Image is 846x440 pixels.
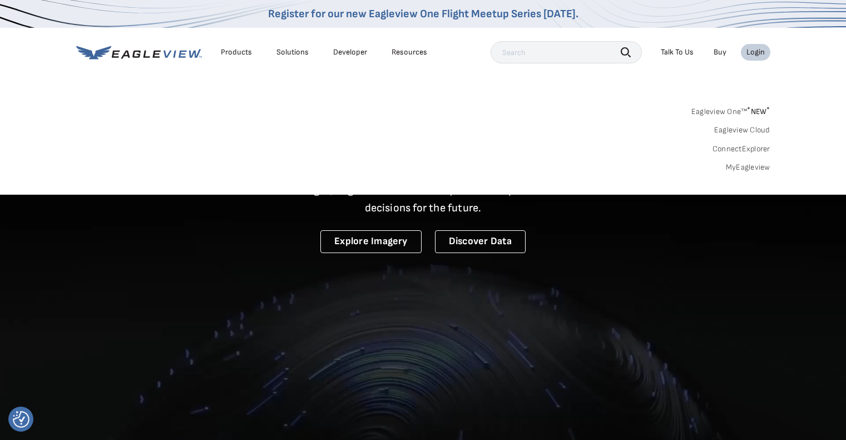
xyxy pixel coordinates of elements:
[713,144,770,154] a: ConnectExplorer
[746,47,765,57] div: Login
[392,47,427,57] div: Resources
[726,162,770,172] a: MyEagleview
[491,41,642,63] input: Search
[435,230,526,253] a: Discover Data
[661,47,694,57] div: Talk To Us
[320,230,422,253] a: Explore Imagery
[691,103,770,116] a: Eagleview One™*NEW*
[221,47,252,57] div: Products
[714,47,726,57] a: Buy
[747,107,770,116] span: NEW
[13,411,29,428] img: Revisit consent button
[276,47,309,57] div: Solutions
[268,7,578,21] a: Register for our new Eagleview One Flight Meetup Series [DATE].
[333,47,367,57] a: Developer
[714,125,770,135] a: Eagleview Cloud
[13,411,29,428] button: Consent Preferences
